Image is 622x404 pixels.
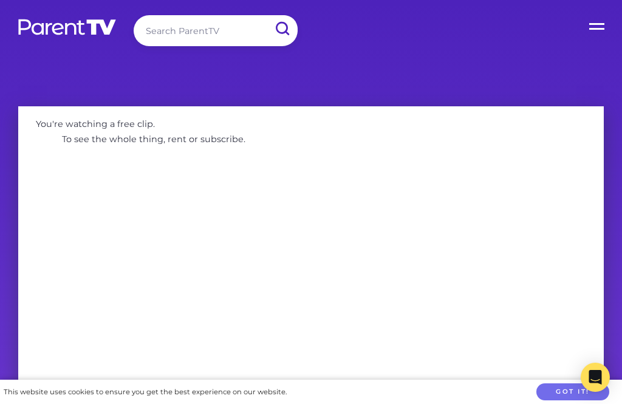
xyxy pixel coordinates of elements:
input: Submit [266,15,298,43]
p: You're watching a free clip. [27,115,163,132]
input: Search ParentTV [134,15,298,46]
div: This website uses cookies to ensure you get the best experience on our website. [4,386,287,399]
button: Got it! [536,383,609,401]
img: parenttv-logo-white.4c85aaf.svg [17,18,117,36]
div: Open Intercom Messenger [581,363,610,392]
p: To see the whole thing, rent or subscribe. [53,131,255,148]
